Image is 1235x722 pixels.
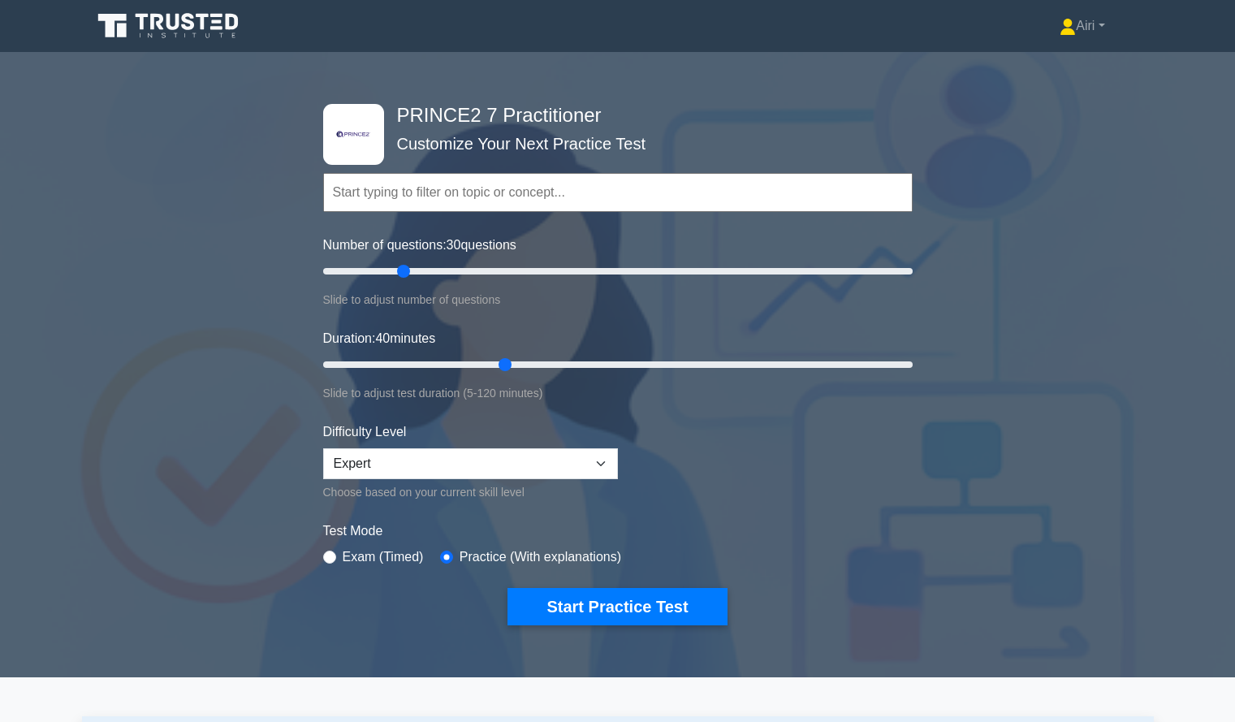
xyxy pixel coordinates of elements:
[460,547,621,567] label: Practice (With explanations)
[375,331,390,345] span: 40
[323,329,436,348] label: Duration: minutes
[323,482,618,502] div: Choose based on your current skill level
[323,236,516,255] label: Number of questions: questions
[447,238,461,252] span: 30
[323,290,913,309] div: Slide to adjust number of questions
[323,173,913,212] input: Start typing to filter on topic or concept...
[391,104,833,128] h4: PRINCE2 7 Practitioner
[323,383,913,403] div: Slide to adjust test duration (5-120 minutes)
[1021,10,1143,42] a: Airi
[323,521,913,541] label: Test Mode
[507,588,727,625] button: Start Practice Test
[343,547,424,567] label: Exam (Timed)
[323,422,407,442] label: Difficulty Level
